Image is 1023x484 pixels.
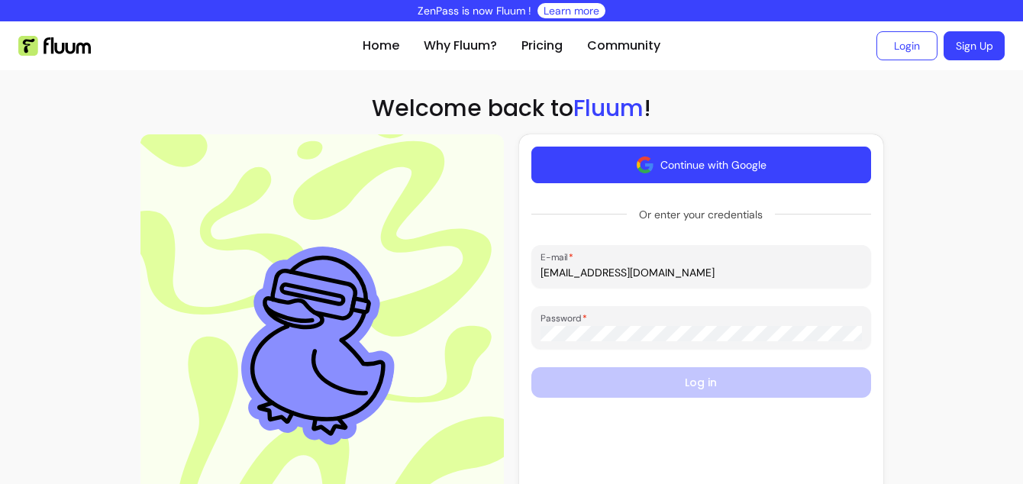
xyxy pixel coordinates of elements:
span: Or enter your credentials [627,201,775,228]
img: Fluum Logo [18,36,91,56]
a: Home [363,37,399,55]
a: Community [587,37,660,55]
img: avatar [636,156,654,174]
a: Pricing [521,37,563,55]
input: E-mail [541,265,862,280]
label: Password [541,311,592,324]
p: ZenPass is now Fluum ! [418,3,531,18]
img: Aesthetic image [228,234,417,455]
input: Password [541,326,862,341]
a: Sign Up [944,31,1005,60]
span: Fluum [573,92,644,124]
label: E-mail [541,250,579,263]
a: Login [876,31,937,60]
a: Learn more [544,3,599,18]
a: Why Fluum? [424,37,497,55]
button: Continue with Google [531,147,871,183]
